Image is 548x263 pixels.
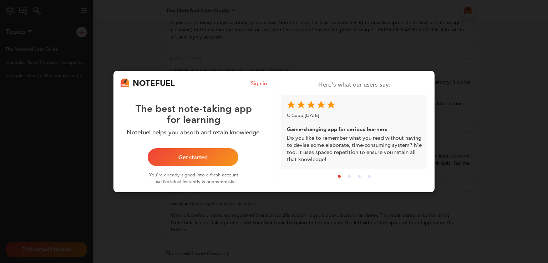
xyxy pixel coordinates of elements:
[281,95,427,169] div: Do you like to remember what you read without having to devise some elaborate, time-consuming sys...
[148,148,238,166] button: Get started
[121,78,129,87] img: logo.png
[121,89,267,126] div: The best note-taking app for learning
[251,80,267,87] a: Sign in
[307,100,315,109] img: star.png
[287,111,422,124] div: C Coop , [DATE]
[287,100,295,109] img: star.png
[148,166,239,185] div: You're already signed into a fresh account - use Notefuel instantly & anonymously!
[281,81,427,89] div: Here's what our users say:
[317,100,325,109] img: star.png
[133,78,175,89] div: NOTEFUEL
[297,100,305,109] img: star.png
[327,100,335,109] img: star.png
[287,124,422,134] div: Game-changing app for serious learners
[121,125,267,137] div: Notefuel helps you absorb and retain knowledge.
[156,154,230,160] div: Get started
